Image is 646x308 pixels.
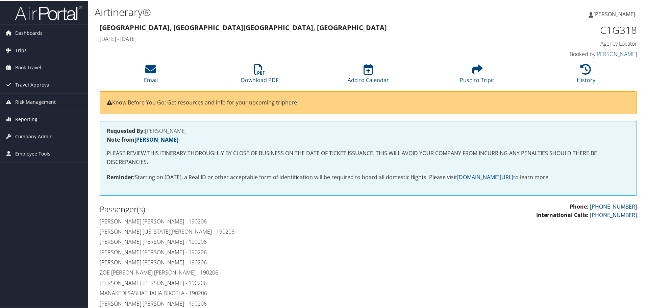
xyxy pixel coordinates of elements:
img: airportal-logo.png [15,4,82,20]
h4: Zoe [PERSON_NAME] [PERSON_NAME] - 190206 [100,268,363,276]
p: Starting on [DATE], a Real ID or other acceptable form of identification will be required to boar... [107,172,630,181]
a: [PERSON_NAME] [589,3,642,24]
strong: International Calls: [536,211,589,218]
h4: [PERSON_NAME] [PERSON_NAME] - 190206 [100,299,363,307]
h1: Airtinerary® [95,4,459,19]
h4: [PERSON_NAME] [PERSON_NAME] - 190206 [100,237,363,245]
span: Reporting [15,110,38,127]
span: Risk Management [15,93,56,110]
h2: Passenger(s) [100,203,363,214]
strong: [GEOGRAPHIC_DATA], [GEOGRAPHIC_DATA] [GEOGRAPHIC_DATA], [GEOGRAPHIC_DATA] [100,22,387,31]
a: Download PDF [241,67,278,83]
a: [PERSON_NAME] [134,135,178,143]
p: Know Before You Go: Get resources and info for your upcoming trip [107,98,630,106]
strong: Reminder: [107,173,135,180]
h4: [PERSON_NAME] [107,127,630,133]
h4: [PERSON_NAME] [PERSON_NAME] - 190206 [100,258,363,265]
a: [PERSON_NAME] [595,50,637,57]
strong: Phone: [570,202,589,210]
h4: [PERSON_NAME] [US_STATE][PERSON_NAME] - 190206 [100,227,363,235]
h4: [PERSON_NAME] [PERSON_NAME] - 190206 [100,217,363,224]
h4: [PERSON_NAME] [PERSON_NAME] - 190206 [100,248,363,255]
h4: Booked by [510,50,637,57]
strong: Requested By: [107,126,145,134]
p: PLEASE REVIEW THIS ITINERARY THOROUGHLY BY CLOSE OF BUSINESS ON THE DATE OF TICKET ISSUANCE. THIS... [107,148,630,166]
a: Push to Tripit [460,67,494,83]
span: Travel Approval [15,76,51,93]
span: Company Admin [15,127,53,144]
a: Email [144,67,158,83]
strong: Note from [107,135,178,143]
h4: Manakedi sashathalia Dikotla - 190206 [100,289,363,296]
span: [PERSON_NAME] [593,10,635,17]
span: Book Travel [15,58,41,75]
span: Trips [15,41,27,58]
span: Employee Tools [15,145,50,162]
h1: C1G318 [510,22,637,37]
span: Dashboards [15,24,43,41]
a: [DOMAIN_NAME][URL] [457,173,513,180]
h4: Agency Locator [510,39,637,47]
a: [PHONE_NUMBER] [590,202,637,210]
h4: [PERSON_NAME] [PERSON_NAME] - 190206 [100,279,363,286]
h4: [DATE] - [DATE] [100,34,500,42]
a: History [577,67,595,83]
a: here [285,98,297,105]
a: Add to Calendar [348,67,389,83]
a: [PHONE_NUMBER] [590,211,637,218]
